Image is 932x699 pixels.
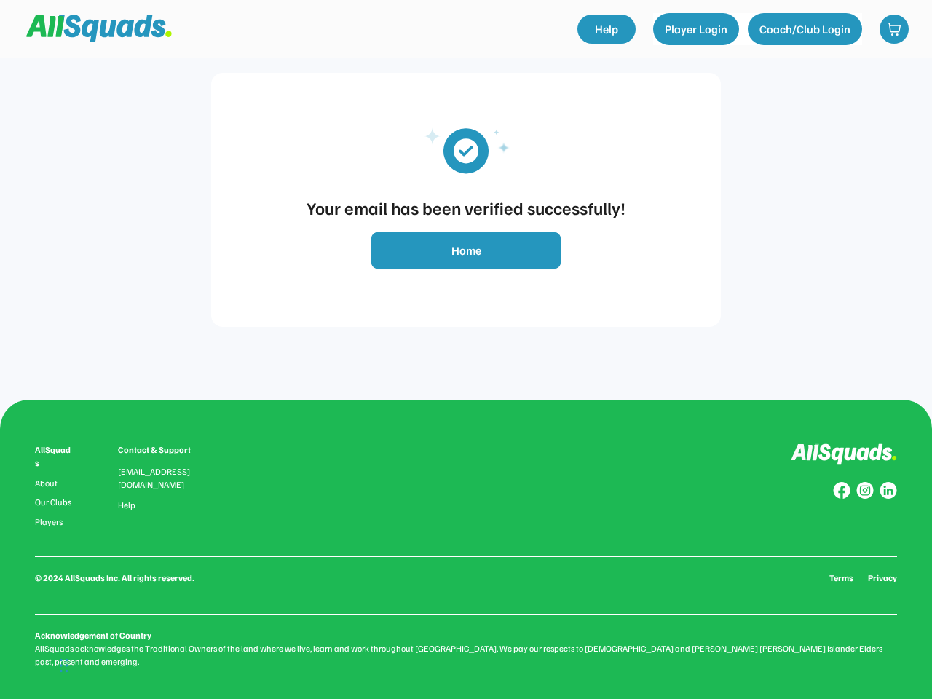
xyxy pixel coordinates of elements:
[35,478,74,489] a: About
[791,443,897,465] img: Logo%20inverted.svg
[35,517,74,527] a: Players
[371,232,561,269] button: Home
[868,572,897,585] a: Privacy
[35,642,897,668] div: AllSquads acknowledges the Traditional Owners of the land where we live, learn and work throughou...
[35,572,194,585] div: © 2024 AllSquads Inc. All rights reserved.
[35,443,74,470] div: AllSquads
[118,500,135,510] a: Help
[577,15,636,44] a: Help
[856,482,874,499] img: Group%20copy%207.svg
[829,572,853,585] a: Terms
[400,116,532,183] img: email_verified_updated.svg
[118,443,208,457] div: Contact & Support
[26,15,172,42] img: Squad%20Logo.svg
[833,482,850,499] img: Group%20copy%208.svg
[35,629,151,642] div: Acknowledgement of Country
[887,22,901,36] img: shopping-cart-01%20%281%29.svg
[118,465,208,491] div: [EMAIL_ADDRESS][DOMAIN_NAME]
[226,194,706,221] div: Your email has been verified successfully!
[653,13,739,45] button: Player Login
[35,497,74,508] a: Our Clubs
[748,13,862,45] button: Coach/Club Login
[880,482,897,499] img: Group%20copy%206.svg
